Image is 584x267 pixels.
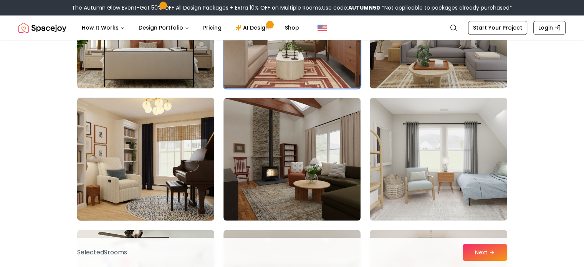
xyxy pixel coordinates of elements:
[197,20,228,35] a: Pricing
[18,20,66,35] a: Spacejoy
[318,23,327,32] img: United States
[18,20,66,35] img: Spacejoy Logo
[322,4,380,12] span: Use code:
[380,4,512,12] span: *Not applicable to packages already purchased*
[468,21,527,35] a: Start Your Project
[76,20,131,35] button: How It Works
[76,20,305,35] nav: Main
[348,4,380,12] b: AUTUMN50
[370,98,507,221] img: Room room-27
[463,244,507,261] button: Next
[18,15,566,40] nav: Global
[229,20,277,35] a: AI Design
[533,21,566,35] a: Login
[279,20,305,35] a: Shop
[74,95,218,224] img: Room room-25
[77,248,127,257] p: Selected 9 room s
[223,98,361,221] img: Room room-26
[132,20,195,35] button: Design Portfolio
[72,4,512,12] div: The Autumn Glow Event-Get 50% OFF All Design Packages + Extra 10% OFF on Multiple Rooms.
